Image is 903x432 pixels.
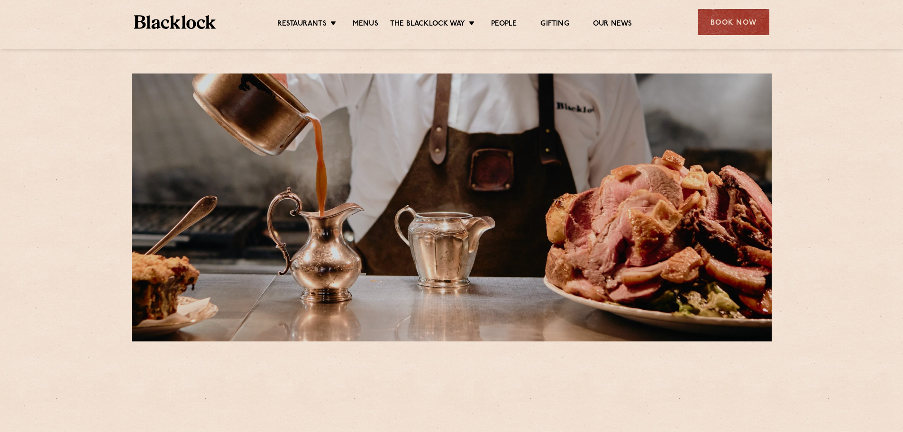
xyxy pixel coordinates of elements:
a: Menus [353,19,378,30]
a: Restaurants [277,19,327,30]
img: BL_Textured_Logo-footer-cropped.svg [134,15,216,29]
a: Gifting [540,19,569,30]
div: Book Now [698,9,769,35]
a: The Blacklock Way [390,19,465,30]
a: Our News [593,19,632,30]
a: People [491,19,517,30]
